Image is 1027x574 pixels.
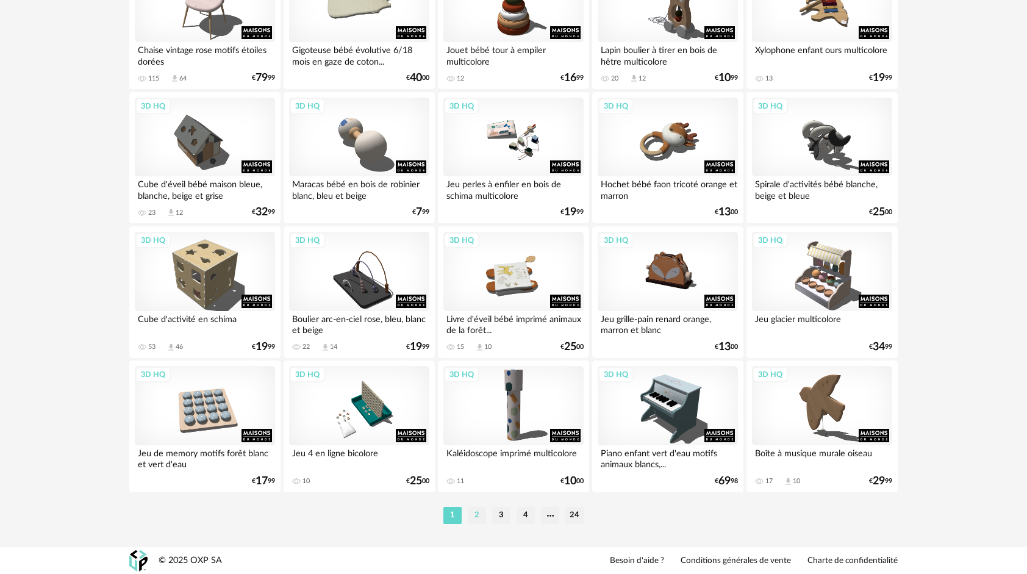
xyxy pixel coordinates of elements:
[560,477,584,486] div: € 00
[765,477,773,486] div: 17
[284,226,435,358] a: 3D HQ Boulier arc-en-ciel rose, bleu, blanc et beige 22 Download icon 14 €1999
[715,343,738,351] div: € 00
[639,74,646,83] div: 12
[290,98,325,114] div: 3D HQ
[406,343,429,351] div: € 99
[610,556,664,567] a: Besoin d'aide ?
[148,343,156,351] div: 53
[289,311,429,335] div: Boulier arc-en-ciel rose, bleu, blanc et beige
[444,98,479,114] div: 3D HQ
[289,445,429,470] div: Jeu 4 en ligne bicolore
[484,343,492,351] div: 10
[438,361,589,492] a: 3D HQ Kaléidoscope imprimé multicolore 11 €1000
[752,445,892,470] div: Boîte à musique murale oiseau
[753,98,788,114] div: 3D HQ
[444,232,479,248] div: 3D HQ
[406,477,429,486] div: € 00
[176,209,183,217] div: 12
[176,343,183,351] div: 46
[598,176,738,201] div: Hochet bébé faon tricoté orange et marron
[256,343,268,351] span: 19
[179,74,187,83] div: 64
[416,208,422,217] span: 7
[410,477,422,486] span: 25
[256,74,268,82] span: 79
[564,208,576,217] span: 19
[443,176,584,201] div: Jeu perles à enfiler en bois de schima multicolore
[560,208,584,217] div: € 99
[148,209,156,217] div: 23
[410,74,422,82] span: 40
[457,74,464,83] div: 12
[753,367,788,382] div: 3D HQ
[438,226,589,358] a: 3D HQ Livre d'éveil bébé imprimé animaux de la forêt... 15 Download icon 10 €2500
[290,367,325,382] div: 3D HQ
[592,226,743,358] a: 3D HQ Jeu grille-pain renard orange, marron et blanc €1300
[321,343,330,352] span: Download icon
[718,74,731,82] span: 10
[289,42,429,66] div: Gigoteuse bébé évolutive 6/18 mois en gaze de coton...
[129,92,281,224] a: 3D HQ Cube d'éveil bébé maison bleue, blanche, beige et grise 23 Download icon 12 €3299
[412,208,429,217] div: € 99
[598,367,634,382] div: 3D HQ
[598,42,738,66] div: Lapin boulier à tirer en bois de hêtre multicolore
[406,74,429,82] div: € 00
[598,311,738,335] div: Jeu grille-pain renard orange, marron et blanc
[159,555,222,567] div: © 2025 OXP SA
[443,445,584,470] div: Kaléidoscope imprimé multicolore
[746,361,898,492] a: 3D HQ Boîte à musique murale oiseau 17 Download icon 10 €2999
[135,367,171,382] div: 3D HQ
[438,92,589,224] a: 3D HQ Jeu perles à enfiler en bois de schima multicolore €1999
[598,445,738,470] div: Piano enfant vert d'eau motifs animaux blancs,...
[252,343,275,351] div: € 99
[170,74,179,83] span: Download icon
[148,74,159,83] div: 115
[873,343,885,351] span: 34
[129,550,148,572] img: OXP
[443,507,462,524] li: 1
[718,343,731,351] span: 13
[598,98,634,114] div: 3D HQ
[135,176,275,201] div: Cube d'éveil bébé maison bleue, blanche, beige et grise
[564,343,576,351] span: 25
[715,208,738,217] div: € 00
[793,477,800,486] div: 10
[765,74,773,83] div: 13
[284,361,435,492] a: 3D HQ Jeu 4 en ligne bicolore 10 €2500
[560,343,584,351] div: € 00
[869,208,892,217] div: € 00
[252,208,275,217] div: € 99
[564,477,576,486] span: 10
[166,343,176,352] span: Download icon
[443,311,584,335] div: Livre d'éveil bébé imprimé animaux de la forêt...
[444,367,479,382] div: 3D HQ
[135,445,275,470] div: Jeu de memory motifs forêt blanc et vert d'eau
[718,208,731,217] span: 13
[715,477,738,486] div: € 98
[252,74,275,82] div: € 99
[873,208,885,217] span: 25
[492,507,510,524] li: 3
[330,343,337,351] div: 14
[290,232,325,248] div: 3D HQ
[410,343,422,351] span: 19
[457,477,464,486] div: 11
[718,477,731,486] span: 69
[752,42,892,66] div: Xylophone enfant ours multicolore
[629,74,639,83] span: Download icon
[784,477,793,486] span: Download icon
[869,477,892,486] div: € 99
[468,507,486,524] li: 2
[752,176,892,201] div: Spirale d'activités bébé blanche, beige et bleue
[252,477,275,486] div: € 99
[457,343,464,351] div: 15
[746,92,898,224] a: 3D HQ Spirale d'activités bébé blanche, beige et bleue €2500
[129,361,281,492] a: 3D HQ Jeu de memory motifs forêt blanc et vert d'eau €1799
[746,226,898,358] a: 3D HQ Jeu glacier multicolore €3499
[135,98,171,114] div: 3D HQ
[873,477,885,486] span: 29
[443,42,584,66] div: Jouet bébé tour à empiler multicolore
[592,92,743,224] a: 3D HQ Hochet bébé faon tricoté orange et marron €1300
[564,74,576,82] span: 16
[129,226,281,358] a: 3D HQ Cube d'activité en schima 53 Download icon 46 €1999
